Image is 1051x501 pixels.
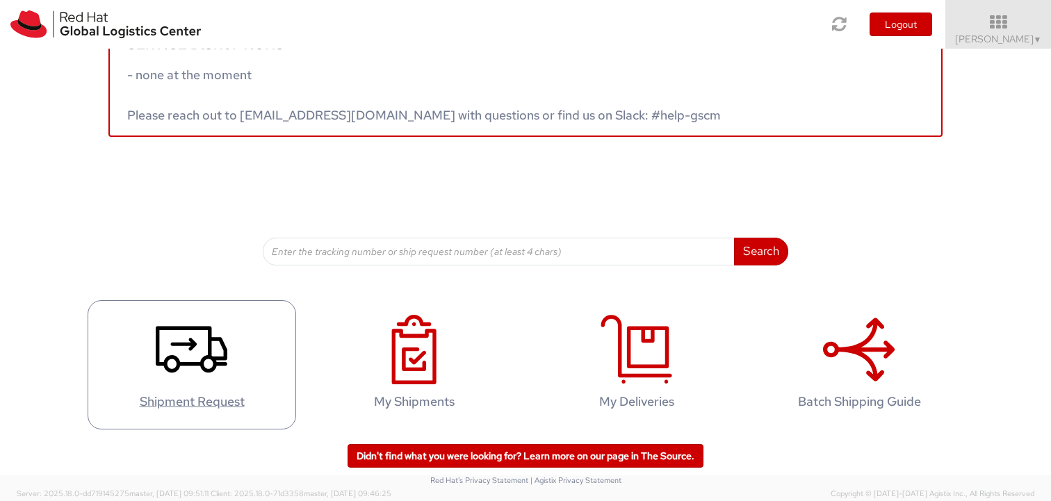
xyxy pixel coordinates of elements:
[325,395,504,409] h4: My Shipments
[127,36,924,51] h5: Service disruptions
[310,300,519,430] a: My Shipments
[127,67,721,123] span: - none at the moment Please reach out to [EMAIL_ADDRESS][DOMAIN_NAME] with questions or find us o...
[129,488,209,498] span: master, [DATE] 09:51:11
[430,475,528,485] a: Red Hat's Privacy Statement
[769,395,949,409] h4: Batch Shipping Guide
[831,488,1034,500] span: Copyright © [DATE]-[DATE] Agistix Inc., All Rights Reserved
[10,10,201,38] img: rh-logistics-00dfa346123c4ec078e1.svg
[88,300,296,430] a: Shipment Request
[1034,34,1042,45] span: ▼
[547,395,726,409] h4: My Deliveries
[211,488,391,498] span: Client: 2025.18.0-71d3358
[955,33,1042,45] span: [PERSON_NAME]
[348,444,703,468] a: Didn't find what you were looking for? Learn more on our page in The Source.
[755,300,963,430] a: Batch Shipping Guide
[530,475,621,485] a: | Agistix Privacy Statement
[102,395,282,409] h4: Shipment Request
[734,238,788,265] button: Search
[108,24,943,137] a: Service disruptions - none at the moment Please reach out to [EMAIL_ADDRESS][DOMAIN_NAME] with qu...
[870,13,932,36] button: Logout
[263,238,735,265] input: Enter the tracking number or ship request number (at least 4 chars)
[532,300,741,430] a: My Deliveries
[304,488,391,498] span: master, [DATE] 09:46:25
[17,488,209,498] span: Server: 2025.18.0-dd719145275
